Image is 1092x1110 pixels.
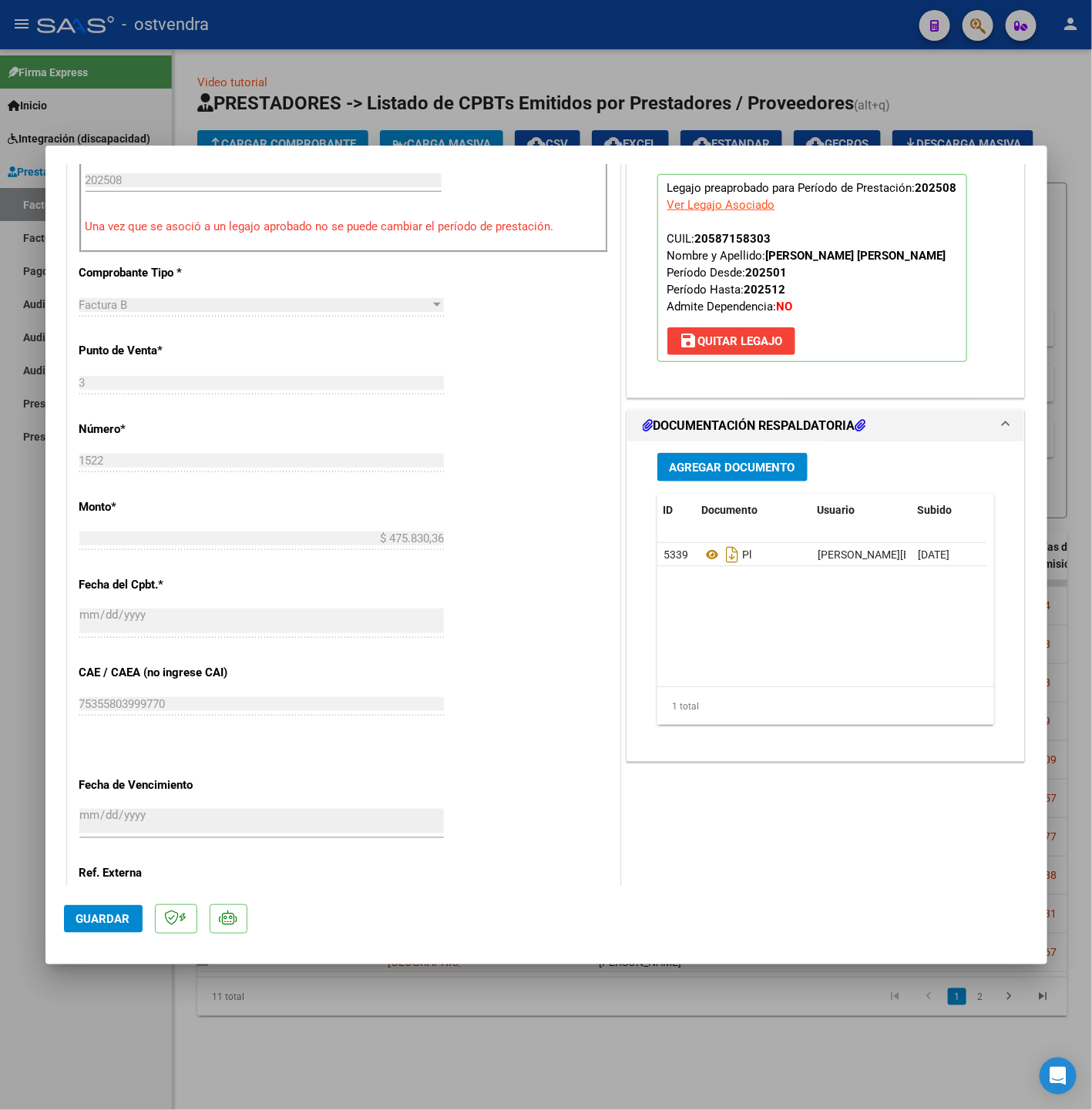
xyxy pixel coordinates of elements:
span: Pl [702,548,751,561]
strong: 202512 [744,283,786,297]
p: Comprobante Tipo * [79,264,238,282]
p: Monto [79,498,238,516]
mat-icon: save [680,331,698,350]
span: Agregar Documento [670,461,795,475]
span: 5339 [664,548,688,561]
span: CUIL: Nombre y Apellido: Período Desde: Período Hasta: Admite Dependencia: [667,232,946,314]
span: ID [664,504,674,516]
button: Quitar Legajo [667,327,795,355]
p: Punto de Venta [79,342,238,360]
div: Ver Legajo Asociado [667,196,775,213]
div: 20587158303 [695,230,771,247]
p: Legajo preaprobado para Período de Prestación: [657,174,967,362]
datatable-header-cell: ID [657,494,696,527]
strong: NO [777,300,793,314]
p: CAE / CAEA (no ingrese CAI) [79,664,238,682]
div: PREAPROBACIÓN PARA INTEGRACION [627,70,1025,397]
datatable-header-cell: Documento [696,494,811,527]
div: 1 total [657,687,995,726]
strong: [PERSON_NAME] [PERSON_NAME] [766,249,946,263]
span: Factura B [79,298,128,312]
span: Documento [702,504,758,516]
p: Una vez que se asoció a un legajo aprobado no se puede cambiar el período de prestación. [86,218,602,236]
p: Fecha de Vencimiento [79,776,238,794]
p: Ref. Externa [79,864,238,882]
div: DOCUMENTACIÓN RESPALDATORIA [627,441,1025,761]
span: Quitar Legajo [680,334,783,348]
span: Usuario [818,504,855,516]
span: Guardar [76,912,130,926]
p: Fecha del Cpbt. [79,576,238,594]
strong: 202508 [916,181,957,195]
p: Número [79,421,238,438]
h1: DOCUMENTACIÓN RESPALDATORIA [643,417,866,435]
strong: 202501 [746,266,788,280]
span: [DATE] [918,548,949,561]
button: Guardar [64,905,143,933]
datatable-header-cell: Usuario [811,494,912,527]
button: Agregar Documento [657,453,808,481]
mat-expansion-panel-header: DOCUMENTACIÓN RESPALDATORIA [627,411,1025,441]
i: Descargar documento [722,542,742,567]
span: Subido [918,504,953,516]
datatable-header-cell: Subido [912,494,989,527]
div: Open Intercom Messenger [1040,1058,1077,1095]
